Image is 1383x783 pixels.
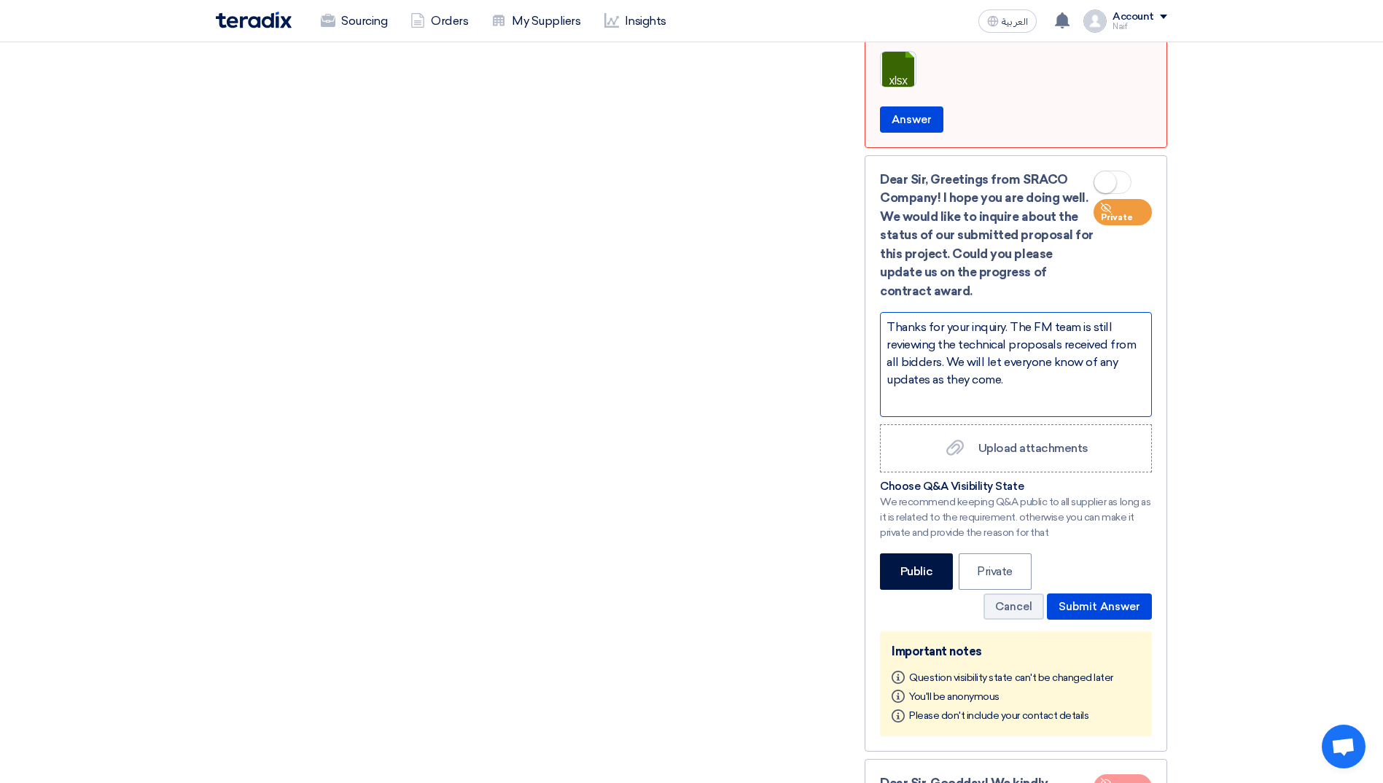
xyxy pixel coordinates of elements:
[216,12,292,28] img: Teradix logo
[1113,23,1167,31] div: Naif
[309,5,399,37] a: Sourcing
[880,312,1152,417] div: Type your answer here...
[909,671,1113,683] span: Question visibility state can't be changed later
[880,171,1152,301] div: Dear Sir, Greetings from SRACO Company! I hope you are doing well. We would like to inquire about...
[399,5,480,37] a: Orders
[978,441,1088,455] span: Upload attachments
[880,553,953,590] label: Public
[983,593,1044,620] button: Cancel
[880,106,943,133] button: Answer
[892,643,1140,661] div: Important notes
[1322,725,1366,768] div: Open chat
[1113,11,1154,23] div: Account
[880,494,1152,540] div: We recommend keeping Q&A public to all supplier as long as it is related to the requirement. othe...
[480,5,592,37] a: My Suppliers
[1101,212,1133,222] span: Private
[880,480,1152,494] div: Choose Q&A Visibility State
[881,52,997,139] a: Clarification_Jawharat_Riyadh_Mall_Rev___1752084109153.xlsx
[593,5,678,37] a: Insights
[1083,9,1107,33] img: profile_test.png
[1002,17,1028,27] span: العربية
[1047,593,1152,620] button: Submit Answer
[978,9,1037,33] button: العربية
[909,690,1000,702] span: You'll be anonymous
[959,553,1032,590] label: Private
[909,709,1088,722] span: Please don't include your contact details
